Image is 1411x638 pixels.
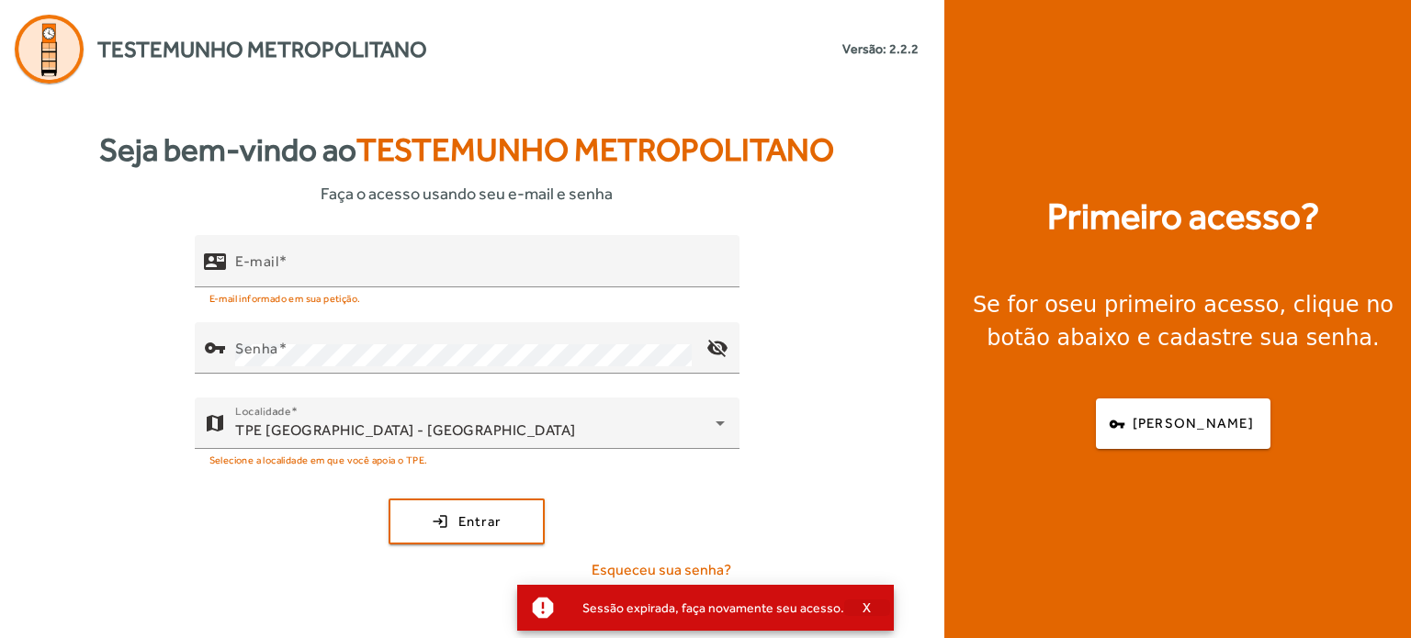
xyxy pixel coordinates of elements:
[1047,189,1319,244] strong: Primeiro acesso?
[592,559,731,581] span: Esqueceu sua senha?
[204,251,226,273] mat-icon: contact_mail
[1096,398,1270,449] button: [PERSON_NAME]
[529,594,557,621] mat-icon: report
[1058,292,1280,318] strong: seu primeiro acesso
[356,131,834,168] span: Testemunho Metropolitano
[235,405,291,418] mat-label: Localidade
[235,252,278,270] mat-label: E-mail
[458,511,502,532] span: Entrar
[15,15,84,84] img: Logo Agenda
[99,126,834,174] strong: Seja bem-vindo ao
[568,595,844,621] div: Sessão expirada, faça novamente seu acesso.
[97,33,427,66] span: Testemunho Metropolitano
[321,181,613,206] span: Faça o acesso usando seu e-mail e senha
[842,39,919,59] small: Versão: 2.2.2
[1133,413,1254,434] span: [PERSON_NAME]
[204,412,226,434] mat-icon: map
[204,337,226,359] mat-icon: vpn_key
[966,288,1400,354] div: Se for o , clique no botão abaixo e cadastre sua senha.
[389,498,545,544] button: Entrar
[209,287,361,308] mat-hint: E-mail informado em sua petição.
[235,421,576,439] span: TPE [GEOGRAPHIC_DATA] - [GEOGRAPHIC_DATA]
[844,599,890,616] button: X
[209,449,428,469] mat-hint: Selecione a localidade em que você apoia o TPE.
[235,340,278,357] mat-label: Senha
[694,326,739,370] mat-icon: visibility_off
[863,599,872,616] span: X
